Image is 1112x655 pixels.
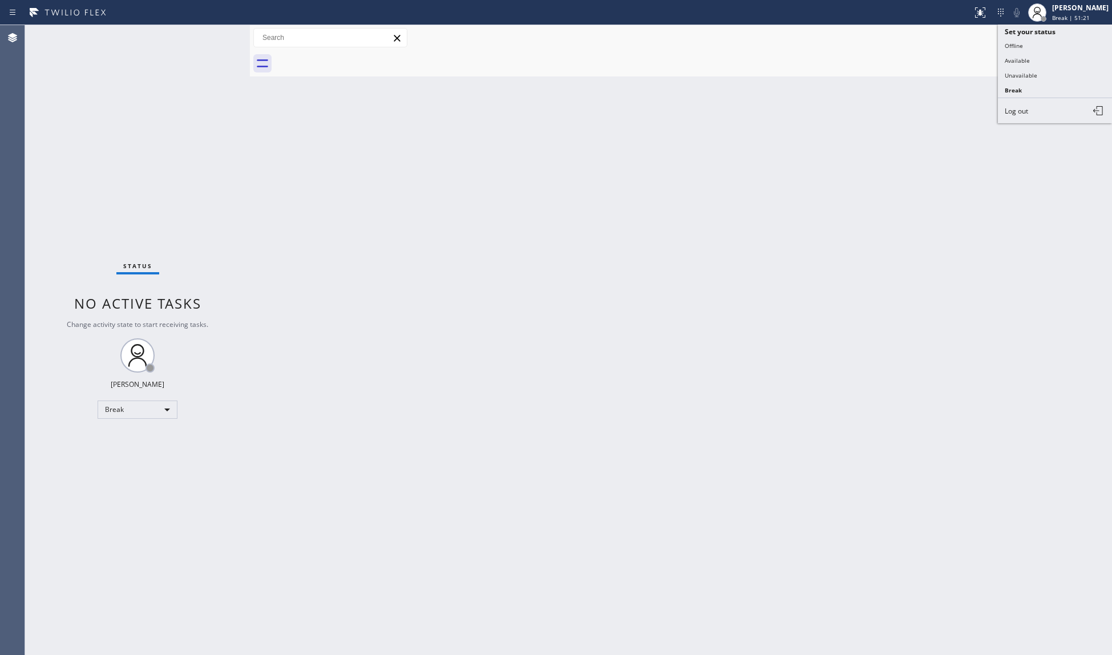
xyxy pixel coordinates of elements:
div: Break [98,401,177,419]
span: Change activity state to start receiving tasks. [67,320,208,329]
div: [PERSON_NAME] [111,379,164,389]
span: Break | 51:21 [1052,14,1090,22]
div: [PERSON_NAME] [1052,3,1109,13]
input: Search [254,29,407,47]
span: No active tasks [74,294,201,313]
button: Mute [1009,5,1025,21]
span: Status [123,262,152,270]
